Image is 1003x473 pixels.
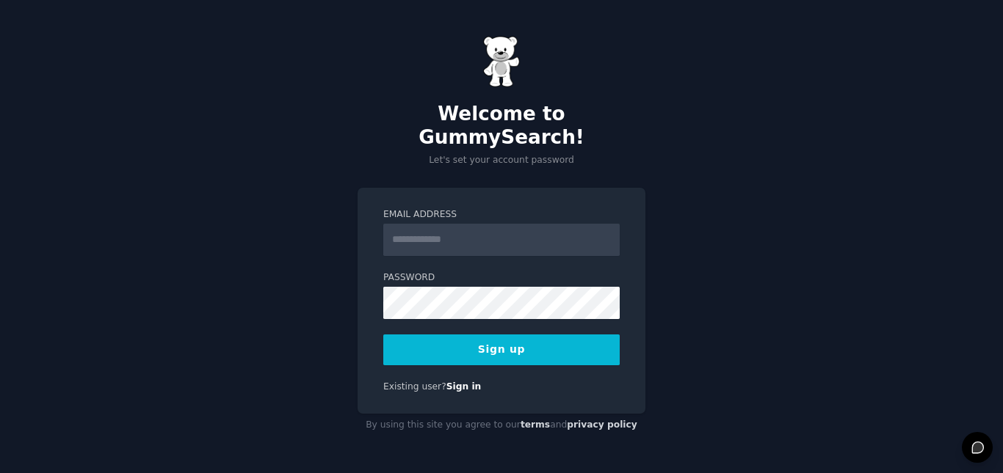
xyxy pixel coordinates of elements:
label: Email Address [383,208,620,221]
button: Sign up [383,334,620,365]
h2: Welcome to GummySearch! [358,103,645,149]
img: Gummy Bear [483,36,520,87]
a: privacy policy [567,419,637,430]
div: By using this site you agree to our and [358,414,645,437]
a: Sign in [446,381,482,392]
label: Password [383,271,620,285]
a: terms [521,419,550,430]
span: Existing user? [383,381,446,392]
p: Let's set your account password [358,154,645,167]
